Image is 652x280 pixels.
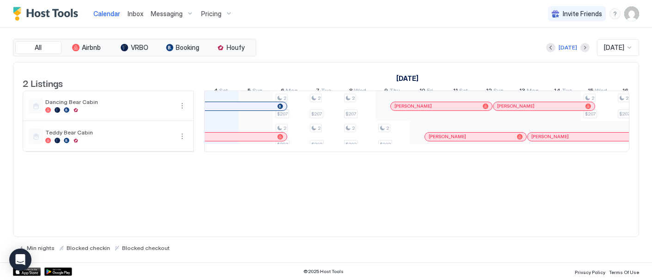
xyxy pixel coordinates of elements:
div: menu [609,8,621,19]
span: $203 [277,141,288,147]
span: Inbox [128,10,143,18]
span: 13 [519,87,525,97]
span: 2 [591,95,594,101]
span: VRBO [131,43,148,52]
span: 16 [623,87,629,97]
span: 2 [283,95,286,101]
span: 6 [281,87,285,97]
span: Sat [220,87,228,97]
span: $203 [311,141,322,147]
span: Sun [493,87,504,97]
a: October 8, 2025 [347,85,369,98]
div: menu [177,100,188,111]
span: Wed [595,87,607,97]
span: [PERSON_NAME] [394,103,432,109]
span: 14 [554,87,561,97]
a: App Store [13,268,41,276]
span: Tue [321,87,332,97]
a: October 4, 2025 [212,85,231,98]
button: More options [177,131,188,142]
button: More options [177,100,188,111]
button: Previous month [546,43,555,52]
span: [PERSON_NAME] [531,134,569,140]
span: Blocked checkin [67,244,110,251]
button: Airbnb [63,41,110,54]
div: [DATE] [559,43,577,52]
span: $207 [311,111,322,117]
span: Thu [389,87,400,97]
span: Messaging [151,10,183,18]
span: $207 [277,111,288,117]
span: $207 [585,111,596,117]
span: 7 [316,87,320,97]
span: Wed [355,87,367,97]
span: 9 [384,87,388,97]
a: October 11, 2025 [451,85,470,98]
span: 2 [352,95,355,101]
span: Fri [427,87,433,97]
span: 2 Listings [23,76,63,90]
span: 8 [350,87,353,97]
a: October 12, 2025 [484,85,506,98]
span: Mon [527,87,539,97]
a: Inbox [128,9,143,18]
span: 2 [386,125,389,131]
button: Next month [580,43,590,52]
div: menu [177,131,188,142]
span: [PERSON_NAME] [497,103,535,109]
span: 12 [486,87,492,97]
span: Blocked checkout [122,244,170,251]
span: 2 [626,95,628,101]
span: 2 [283,125,286,131]
span: $207 [619,111,630,117]
span: 10 [419,87,425,97]
span: All [35,43,42,52]
div: tab-group [13,39,256,56]
span: $203 [380,141,391,147]
button: Houfy [208,41,254,54]
span: Sat [459,87,468,97]
a: October 15, 2025 [585,85,609,98]
span: 15 [588,87,594,97]
a: October 10, 2025 [417,85,436,98]
span: Dancing Bear Cabin [45,98,173,105]
div: Google Play Store [44,268,72,276]
span: 2 [318,125,320,131]
span: Booking [176,43,200,52]
span: Tue [562,87,572,97]
span: [DATE] [604,43,624,52]
a: Host Tools Logo [13,7,82,21]
a: October 13, 2025 [517,85,541,98]
a: October 9, 2025 [382,85,402,98]
a: October 14, 2025 [552,85,575,98]
span: Min nights [27,244,55,251]
a: Privacy Policy [575,267,605,276]
span: 2 [352,125,355,131]
span: Mon [286,87,298,97]
span: 11 [453,87,458,97]
a: October 7, 2025 [314,85,334,98]
button: VRBO [111,41,158,54]
a: October 5, 2025 [246,85,265,98]
span: $203 [345,141,357,147]
a: October 16, 2025 [621,85,643,98]
div: User profile [624,6,639,21]
a: October 6, 2025 [279,85,301,98]
span: [PERSON_NAME] [429,134,466,140]
span: Terms Of Use [609,269,639,275]
span: Sun [253,87,263,97]
span: Teddy Bear Cabin [45,129,173,136]
button: All [15,41,62,54]
span: Pricing [201,10,221,18]
span: 4 [214,87,218,97]
span: $207 [345,111,356,117]
span: © 2025 Host Tools [303,268,344,274]
span: Calendar [93,10,120,18]
span: Airbnb [82,43,101,52]
a: October 1, 2025 [394,72,421,85]
div: Open Intercom Messenger [9,249,31,271]
span: 2 [318,95,320,101]
span: Houfy [227,43,245,52]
